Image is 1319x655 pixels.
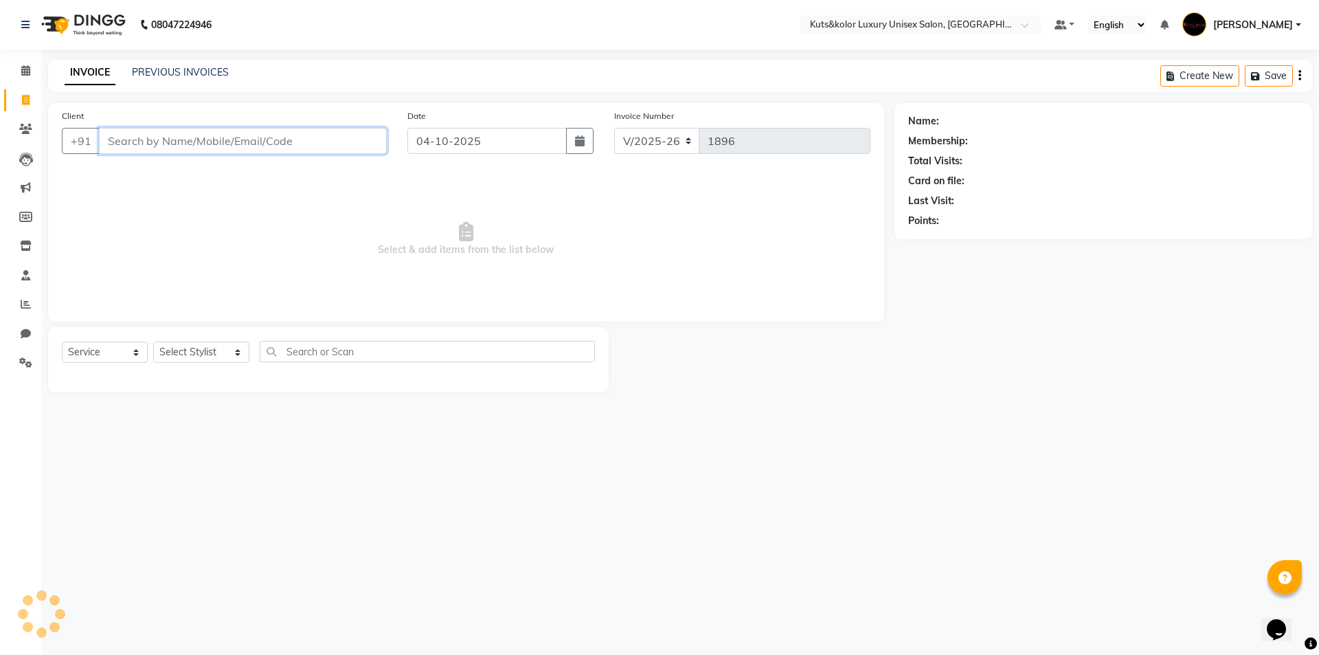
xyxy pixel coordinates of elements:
[260,341,595,362] input: Search or Scan
[407,110,426,122] label: Date
[908,214,939,228] div: Points:
[1213,18,1293,32] span: [PERSON_NAME]
[1160,65,1239,87] button: Create New
[151,5,212,44] b: 08047224946
[132,66,229,78] a: PREVIOUS INVOICES
[614,110,674,122] label: Invoice Number
[908,134,968,148] div: Membership:
[65,60,115,85] a: INVOICE
[99,128,387,154] input: Search by Name/Mobile/Email/Code
[908,114,939,129] div: Name:
[908,194,954,208] div: Last Visit:
[1261,600,1305,641] iframe: chat widget
[62,170,870,308] span: Select & add items from the list below
[908,174,965,188] div: Card on file:
[35,5,129,44] img: logo
[62,128,100,154] button: +91
[1245,65,1293,87] button: Save
[908,154,962,168] div: Total Visits:
[1182,12,1206,36] img: Jasim Ansari
[62,110,84,122] label: Client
